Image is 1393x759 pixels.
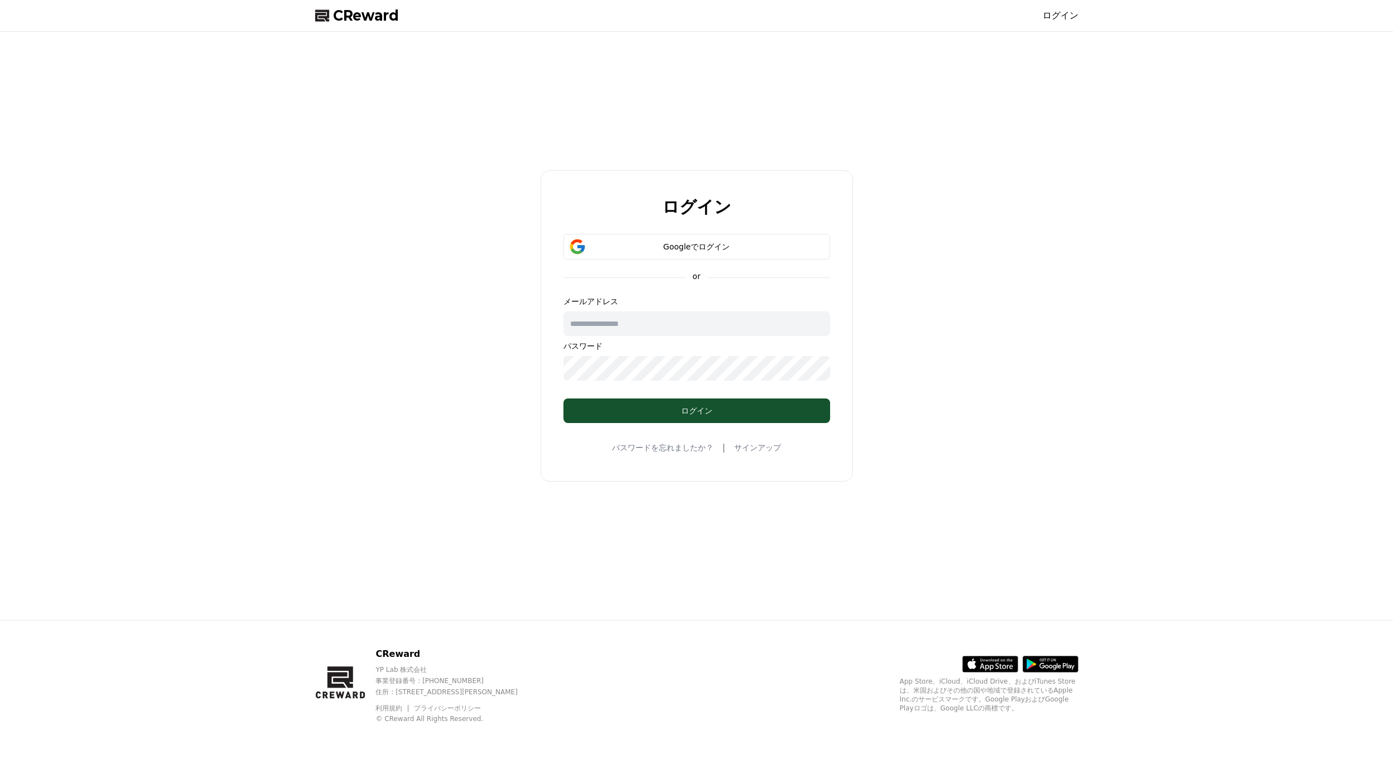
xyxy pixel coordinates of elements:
[144,354,214,382] a: Settings
[563,398,830,423] button: ログイン
[333,7,399,25] span: CReward
[375,665,537,674] p: YP Lab 株式会社
[662,198,731,216] h2: ログイン
[612,442,714,453] a: パスワードを忘れましたか？
[74,354,144,382] a: Messages
[586,405,808,416] div: ログイン
[563,296,830,307] p: メールアドレス
[28,371,48,379] span: Home
[1043,9,1078,22] a: ログイン
[3,354,74,382] a: Home
[315,7,399,25] a: CReward
[580,241,814,252] div: Googleでログイン
[563,340,830,352] p: パスワード
[900,677,1078,713] p: App Store、iCloud、iCloud Drive、およびiTunes Storeは、米国およびその他の国や地域で登録されているApple Inc.のサービスマークです。Google P...
[375,714,537,723] p: © CReward All Rights Reserved.
[165,371,192,379] span: Settings
[93,371,126,380] span: Messages
[375,704,411,712] a: 利用規約
[414,704,481,712] a: プライバシーポリシー
[375,688,537,696] p: 住所 : [STREET_ADDRESS][PERSON_NAME]
[686,271,707,282] p: or
[722,441,725,454] span: |
[375,647,537,661] p: CReward
[734,442,781,453] a: サインアップ
[375,676,537,685] p: 事業登録番号 : [PHONE_NUMBER]
[563,234,830,260] button: Googleでログイン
